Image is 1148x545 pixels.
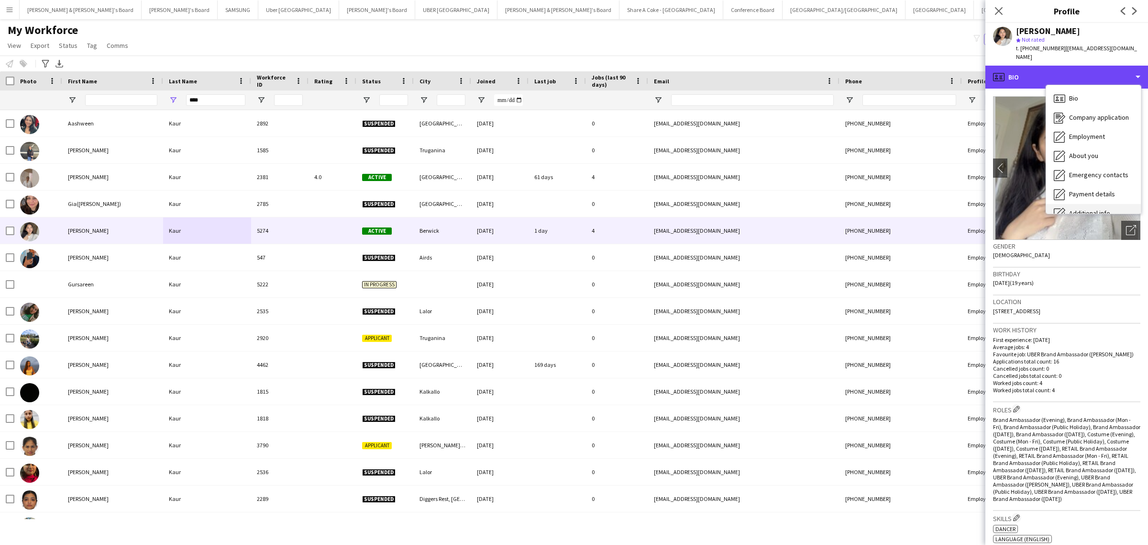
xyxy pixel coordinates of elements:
[62,244,163,271] div: [PERSON_NAME]
[415,0,497,19] button: UBER [GEOGRAPHIC_DATA]
[414,217,471,244] div: Berwick
[648,405,839,431] div: [EMAIL_ADDRESS][DOMAIN_NAME]
[586,486,648,512] div: 0
[648,244,839,271] div: [EMAIL_ADDRESS][DOMAIN_NAME]
[471,512,529,539] div: [DATE]
[62,378,163,405] div: [PERSON_NAME]
[968,96,976,104] button: Open Filter Menu
[1069,190,1115,198] span: Payment details
[974,0,1042,19] button: [GEOGRAPHIC_DATA]
[962,244,1023,271] div: Employed Crew
[414,110,471,136] div: [GEOGRAPHIC_DATA]
[362,362,396,369] span: Suspended
[62,432,163,458] div: [PERSON_NAME]
[20,195,39,215] img: Gia(Gurjit) Kaur
[163,352,251,378] div: Kaur
[586,325,648,351] div: 0
[993,379,1140,386] p: Worked jobs count: 4
[163,459,251,485] div: Kaur
[62,298,163,324] div: [PERSON_NAME]
[1016,27,1080,35] div: [PERSON_NAME]
[529,352,586,378] div: 169 days
[414,405,471,431] div: Kalkallo
[258,0,339,19] button: Uber [GEOGRAPHIC_DATA]
[68,96,77,104] button: Open Filter Menu
[251,217,309,244] div: 5274
[586,352,648,378] div: 0
[586,110,648,136] div: 0
[169,96,177,104] button: Open Filter Menu
[251,191,309,217] div: 2785
[163,325,251,351] div: Kaur
[251,271,309,297] div: 5222
[995,525,1016,533] span: Dancer
[251,325,309,351] div: 2920
[471,137,529,163] div: [DATE]
[251,298,309,324] div: 2535
[648,110,839,136] div: [EMAIL_ADDRESS][DOMAIN_NAME]
[414,459,471,485] div: Lalor
[471,110,529,136] div: [DATE]
[993,365,1140,372] p: Cancelled jobs count: 0
[20,303,39,322] img: Harman Kaur
[471,217,529,244] div: [DATE]
[993,351,1140,358] p: Favourite job: UBER Brand Ambassador ([PERSON_NAME])
[586,137,648,163] div: 0
[993,279,1034,286] span: [DATE] (19 years)
[648,191,839,217] div: [EMAIL_ADDRESS][DOMAIN_NAME]
[339,0,415,19] button: [PERSON_NAME]'s Board
[993,251,1050,259] span: [DEMOGRAPHIC_DATA]
[218,0,258,19] button: SAMSUNG
[962,164,1023,190] div: Employed Crew
[314,78,332,85] span: Rating
[1069,170,1128,179] span: Emergency contacts
[251,352,309,378] div: 4462
[534,78,556,85] span: Last job
[163,486,251,512] div: Kaur
[839,137,962,163] div: [PHONE_NUMBER]
[586,512,648,539] div: 0
[54,58,65,69] app-action-btn: Export XLSX
[163,271,251,297] div: Kaur
[985,66,1148,89] div: Bio
[993,270,1140,278] h3: Birthday
[362,147,396,154] span: Suspended
[962,405,1023,431] div: Employed Crew
[20,517,39,536] img: Mishween Kaur
[169,78,197,85] span: Last Name
[414,486,471,512] div: Diggers Rest, [GEOGRAPHIC_DATA]
[471,486,529,512] div: [DATE]
[274,94,303,106] input: Workforce ID Filter Input
[163,378,251,405] div: Kaur
[586,191,648,217] div: 0
[362,174,392,181] span: Active
[163,244,251,271] div: Kaur
[993,386,1140,394] p: Worked jobs total count: 4
[20,169,39,188] img: Gagandeep Kaur
[586,298,648,324] div: 0
[379,94,408,106] input: Status Filter Input
[62,271,163,297] div: Gursareen
[839,432,962,458] div: [PHONE_NUMBER]
[962,137,1023,163] div: Employed Crew
[1046,204,1141,223] div: Additional info
[362,442,392,449] span: Applicant
[962,352,1023,378] div: Employed Crew
[27,39,53,52] a: Export
[362,120,396,127] span: Suspended
[962,486,1023,512] div: Employed Crew
[993,326,1140,334] h3: Work history
[251,137,309,163] div: 1585
[839,512,962,539] div: [PHONE_NUMBER]
[471,271,529,297] div: [DATE]
[471,432,529,458] div: [DATE]
[845,96,854,104] button: Open Filter Menu
[586,459,648,485] div: 0
[20,115,39,134] img: Aashween Kaur
[362,415,396,422] span: Suspended
[993,96,1140,240] img: Crew avatar or photo
[163,191,251,217] div: Kaur
[20,78,36,85] span: Photo
[984,34,1032,45] button: Everyone2,086
[103,39,132,52] a: Comms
